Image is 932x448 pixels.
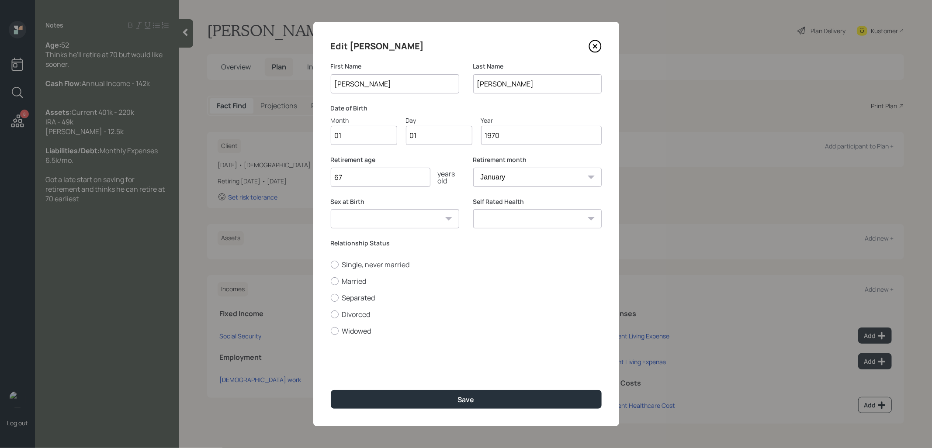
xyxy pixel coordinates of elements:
[473,155,602,164] label: Retirement month
[331,293,602,303] label: Separated
[331,260,602,269] label: Single, never married
[481,126,602,145] input: Year
[331,104,602,113] label: Date of Birth
[331,39,424,53] h4: Edit [PERSON_NAME]
[331,390,602,409] button: Save
[331,239,602,248] label: Relationship Status
[331,126,397,145] input: Month
[406,126,472,145] input: Day
[481,116,602,125] div: Year
[430,170,459,184] div: years old
[473,62,602,71] label: Last Name
[473,197,602,206] label: Self Rated Health
[331,197,459,206] label: Sex at Birth
[458,395,475,404] div: Save
[331,310,602,319] label: Divorced
[331,276,602,286] label: Married
[331,155,459,164] label: Retirement age
[331,62,459,71] label: First Name
[331,116,397,125] div: Month
[406,116,472,125] div: Day
[331,326,602,336] label: Widowed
